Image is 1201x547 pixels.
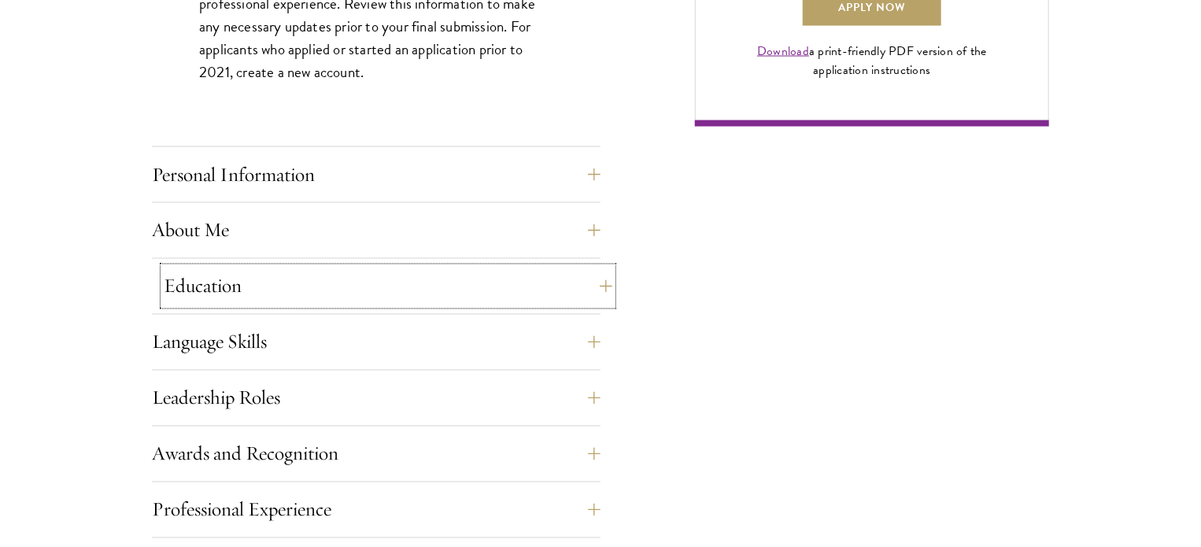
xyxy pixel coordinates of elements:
button: About Me [152,212,600,249]
a: Download [757,42,809,61]
button: Leadership Roles [152,379,600,417]
button: Professional Experience [152,491,600,529]
div: a print-friendly PDF version of the application instructions [739,42,1005,79]
button: Awards and Recognition [152,435,600,473]
button: Education [164,268,612,305]
button: Personal Information [152,156,600,194]
button: Language Skills [152,323,600,361]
